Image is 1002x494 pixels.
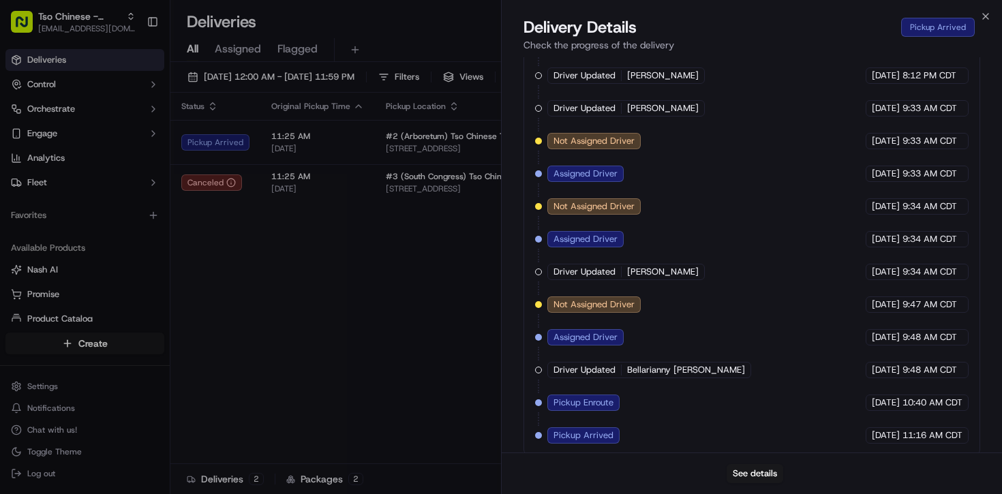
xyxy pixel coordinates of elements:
[872,102,900,114] span: [DATE]
[872,266,900,278] span: [DATE]
[42,248,110,259] span: [PERSON_NAME]
[14,55,248,76] p: Welcome 👋
[902,70,956,82] span: 8:12 PM CDT
[627,266,699,278] span: [PERSON_NAME]
[61,130,224,144] div: Start new chat
[27,305,104,318] span: Knowledge Base
[902,168,957,180] span: 9:33 AM CDT
[29,130,53,155] img: 8016278978528_b943e370aa5ada12b00a_72.png
[872,429,900,442] span: [DATE]
[121,211,149,222] span: [DATE]
[14,177,91,188] div: Past conversations
[727,464,783,483] button: See details
[553,266,616,278] span: Driver Updated
[14,306,25,317] div: 📗
[96,337,165,348] a: Powered byPylon
[553,135,635,147] span: Not Assigned Driver
[902,298,957,311] span: 9:47 AM CDT
[14,130,38,155] img: 1736555255976-a54dd68f-1ca7-489b-9aae-adbdc363a1c4
[553,397,613,409] span: Pickup Enroute
[872,200,900,213] span: [DATE]
[553,168,618,180] span: Assigned Driver
[14,235,35,257] img: Chelsea Prettyman
[211,174,248,191] button: See all
[872,70,900,82] span: [DATE]
[523,38,980,52] p: Check the progress of the delivery
[553,429,613,442] span: Pickup Arrived
[14,14,41,41] img: Nash
[113,248,118,259] span: •
[902,233,957,245] span: 9:34 AM CDT
[902,266,957,278] span: 9:34 AM CDT
[553,233,618,245] span: Assigned Driver
[553,200,635,213] span: Not Assigned Driver
[902,102,957,114] span: 9:33 AM CDT
[27,212,38,223] img: 1736555255976-a54dd68f-1ca7-489b-9aae-adbdc363a1c4
[902,135,957,147] span: 9:33 AM CDT
[902,429,962,442] span: 11:16 AM CDT
[902,200,957,213] span: 9:34 AM CDT
[872,364,900,376] span: [DATE]
[232,134,248,151] button: Start new chat
[553,102,616,114] span: Driver Updated
[14,198,35,220] img: Brigitte Vinadas
[872,233,900,245] span: [DATE]
[553,331,618,343] span: Assigned Driver
[121,248,149,259] span: [DATE]
[136,338,165,348] span: Pylon
[872,168,900,180] span: [DATE]
[902,364,957,376] span: 9:48 AM CDT
[35,88,245,102] input: Got a question? Start typing here...
[872,298,900,311] span: [DATE]
[872,331,900,343] span: [DATE]
[627,364,745,376] span: Bellarianny [PERSON_NAME]
[872,135,900,147] span: [DATE]
[110,299,224,324] a: 💻API Documentation
[42,211,110,222] span: [PERSON_NAME]
[553,70,616,82] span: Driver Updated
[115,306,126,317] div: 💻
[553,364,616,376] span: Driver Updated
[113,211,118,222] span: •
[902,331,957,343] span: 9:48 AM CDT
[61,144,187,155] div: We're available if you need us!
[872,397,900,409] span: [DATE]
[553,298,635,311] span: Not Assigned Driver
[523,16,637,38] span: Delivery Details
[627,102,699,114] span: [PERSON_NAME]
[902,397,962,409] span: 10:40 AM CDT
[129,305,219,318] span: API Documentation
[627,70,699,82] span: [PERSON_NAME]
[8,299,110,324] a: 📗Knowledge Base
